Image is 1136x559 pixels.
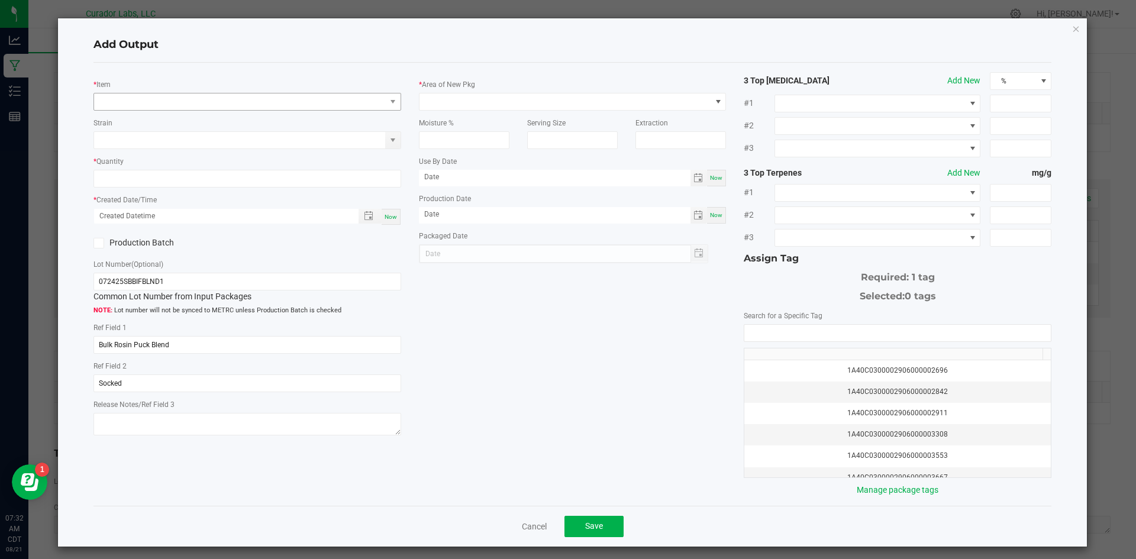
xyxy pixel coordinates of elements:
iframe: Resource center unread badge [35,463,49,477]
span: Now [710,175,722,181]
label: Item [96,79,111,90]
label: Use By Date [419,156,457,167]
label: Serving Size [527,118,566,128]
label: Release Notes/Ref Field 3 [93,399,175,410]
span: (Optional) [131,260,163,269]
label: Extraction [635,118,668,128]
span: Save [585,521,603,531]
div: 1A40C0300002906000003308 [751,429,1044,440]
strong: 3 Top Terpenes [744,167,867,179]
span: Lot number will not be synced to METRC unless Production Batch is checked [93,306,401,316]
span: 0 tags [905,290,936,302]
iframe: Resource center [12,464,47,500]
label: Production Date [419,193,471,204]
div: 1A40C0300002906000003553 [751,450,1044,461]
input: Date [419,170,690,185]
span: Toggle calendar [690,170,708,186]
input: NO DATA FOUND [744,325,1051,341]
button: Add New [947,167,980,179]
label: Ref Field 1 [93,322,127,333]
label: Production Batch [93,237,238,249]
strong: mg/g [990,167,1051,179]
label: Created Date/Time [96,195,157,205]
strong: 3 Top [MEDICAL_DATA] [744,75,867,87]
span: NO DATA FOUND [774,206,980,224]
div: 1A40C0300002906000003667 [751,472,1044,483]
a: Cancel [522,521,547,532]
span: NO DATA FOUND [774,229,980,247]
div: 1A40C0300002906000002842 [751,386,1044,398]
input: Created Datetime [94,209,346,224]
span: #1 [744,97,774,109]
button: Add New [947,75,980,87]
div: Required: 1 tag [744,266,1051,285]
span: #2 [744,209,774,221]
label: Lot Number [93,259,163,270]
span: Toggle calendar [690,207,708,224]
span: Now [385,214,397,220]
span: #3 [744,142,774,154]
span: Toggle popup [359,209,382,224]
div: Assign Tag [744,251,1051,266]
label: Moisture % [419,118,454,128]
label: Strain [93,118,112,128]
input: Date [419,207,690,222]
span: NO DATA FOUND [93,93,401,111]
label: Packaged Date [419,231,467,241]
label: Area of New Pkg [422,79,475,90]
span: #1 [744,186,774,199]
span: #3 [744,231,774,244]
label: Search for a Specific Tag [744,311,822,321]
span: NO DATA FOUND [774,184,980,202]
div: Common Lot Number from Input Packages [93,273,401,303]
label: Ref Field 2 [93,361,127,371]
span: % [990,73,1036,89]
div: Selected: [744,285,1051,303]
span: #2 [744,119,774,132]
div: 1A40C0300002906000002696 [751,365,1044,376]
h4: Add Output [93,37,1052,53]
a: Manage package tags [857,485,938,495]
button: Save [564,516,624,537]
span: Now [710,212,722,218]
label: Quantity [96,156,124,167]
div: 1A40C0300002906000002911 [751,408,1044,419]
